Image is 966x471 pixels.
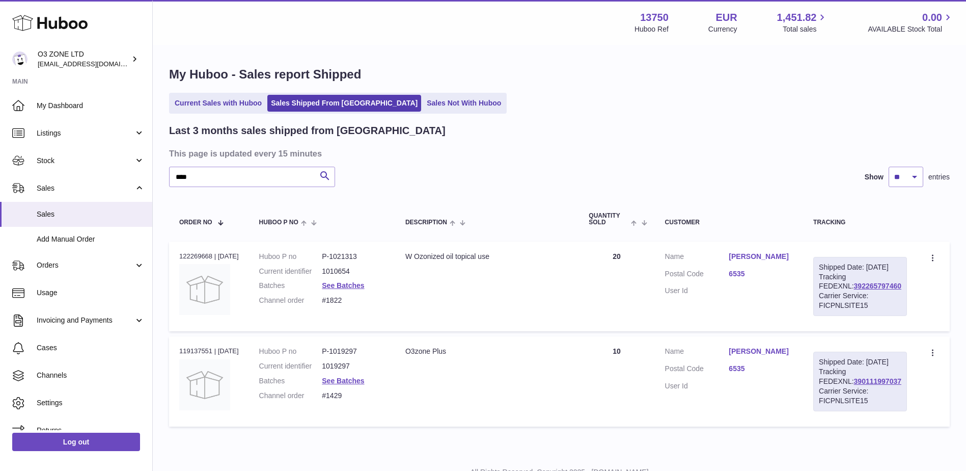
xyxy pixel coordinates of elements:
div: 122269668 | [DATE] [179,252,239,261]
a: [PERSON_NAME] [729,252,793,261]
div: Shipped Date: [DATE] [819,357,901,367]
span: Cases [37,343,145,353]
dd: 1019297 [322,361,385,371]
dt: Postal Code [665,269,729,281]
span: AVAILABLE Stock Total [868,24,954,34]
span: Add Manual Order [37,234,145,244]
dt: Postal Code [665,364,729,376]
span: 1,451.82 [777,11,817,24]
span: My Dashboard [37,101,145,111]
span: Sales [37,210,145,219]
span: Order No [179,219,212,226]
span: Huboo P no [259,219,298,226]
h1: My Huboo - Sales report Shipped [169,66,950,83]
span: Invoicing and Payments [37,316,134,325]
a: 1,451.82 Total sales [777,11,829,34]
span: 0.00 [922,11,942,24]
span: Description [405,219,447,226]
strong: EUR [715,11,737,24]
div: Tracking FEDEXNL: [813,352,907,411]
div: Tracking [813,219,907,226]
strong: 13750 [640,11,669,24]
dt: User Id [665,286,729,296]
dt: Name [665,252,729,264]
td: 20 [578,242,654,331]
a: 392265797460 [854,282,901,290]
span: Stock [37,156,134,166]
dt: Huboo P no [259,252,322,261]
dd: P-1019297 [322,347,385,356]
a: See Batches [322,281,364,290]
a: Sales Shipped From [GEOGRAPHIC_DATA] [267,95,421,112]
span: Listings [37,128,134,138]
dt: Huboo P no [259,347,322,356]
a: 6535 [729,269,793,279]
a: Sales Not With Huboo [423,95,505,112]
div: Tracking FEDEXNL: [813,257,907,316]
span: [EMAIL_ADDRESS][DOMAIN_NAME] [38,60,150,68]
div: Currency [708,24,737,34]
span: Total sales [783,24,828,34]
span: Settings [37,398,145,408]
span: Channels [37,371,145,380]
dt: Channel order [259,391,322,401]
a: 6535 [729,364,793,374]
div: Shipped Date: [DATE] [819,263,901,272]
dd: P-1021313 [322,252,385,261]
span: entries [928,172,950,182]
span: Orders [37,260,134,270]
dt: Batches [259,376,322,386]
h3: This page is updated every 15 minutes [169,148,947,159]
label: Show [865,172,884,182]
dt: Current identifier [259,267,322,276]
dt: Name [665,347,729,359]
div: Customer [665,219,793,226]
div: Carrier Service: FICPNLSITE15 [819,291,901,310]
span: Returns [37,426,145,435]
div: Carrier Service: FICPNLSITE15 [819,386,901,406]
dd: 1010654 [322,267,385,276]
dt: Current identifier [259,361,322,371]
dd: #1429 [322,391,385,401]
td: 10 [578,336,654,426]
a: See Batches [322,377,364,385]
img: no-photo-large.jpg [179,264,230,315]
a: 0.00 AVAILABLE Stock Total [868,11,954,34]
span: Usage [37,288,145,298]
a: Current Sales with Huboo [171,95,265,112]
div: W Ozonized oil topical use [405,252,568,261]
h2: Last 3 months sales shipped from [GEOGRAPHIC_DATA] [169,124,446,138]
img: hello@o3zoneltd.co.uk [12,51,27,67]
dt: User Id [665,381,729,391]
a: Log out [12,433,140,451]
a: 390111997037 [854,377,901,385]
dd: #1822 [322,296,385,305]
div: Huboo Ref [634,24,669,34]
span: Quantity Sold [589,213,628,226]
img: no-photo-large.jpg [179,359,230,410]
dt: Batches [259,281,322,291]
div: O3zone Plus [405,347,568,356]
div: O3 ZONE LTD [38,49,129,69]
a: [PERSON_NAME] [729,347,793,356]
div: 119137551 | [DATE] [179,347,239,356]
dt: Channel order [259,296,322,305]
span: Sales [37,184,134,193]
